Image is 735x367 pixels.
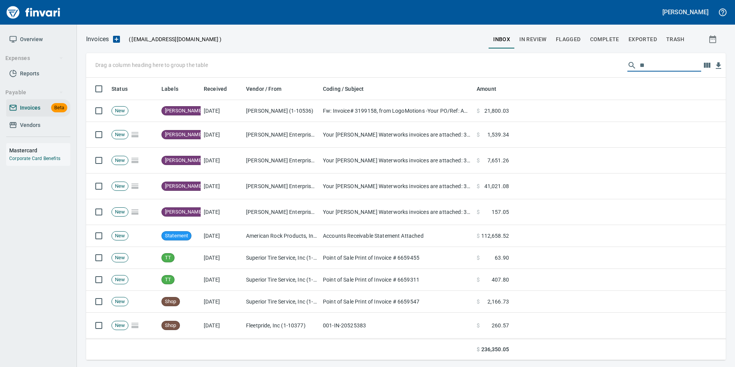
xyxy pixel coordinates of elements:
[201,148,243,173] td: [DATE]
[95,61,208,69] p: Drag a column heading here to group the table
[477,84,496,93] span: Amount
[243,269,320,291] td: Superior Tire Service, Inc (1-10991)
[713,60,724,72] button: Download Table
[243,247,320,269] td: Superior Tire Service, Inc (1-10991)
[20,69,39,78] span: Reports
[2,51,67,65] button: Expenses
[477,157,480,164] span: $
[162,131,206,138] span: [PERSON_NAME]
[86,35,109,44] p: Invoices
[666,35,684,44] span: trash
[477,345,480,354] span: $
[492,208,509,216] span: 157.05
[20,35,43,44] span: Overview
[201,225,243,247] td: [DATE]
[204,84,237,93] span: Received
[20,103,40,113] span: Invoices
[320,225,474,247] td: Accounts Receivable Statement Attached
[5,3,62,22] img: Finvari
[201,199,243,225] td: [DATE]
[477,208,480,216] span: $
[484,107,509,115] span: 21,800.03
[629,35,657,44] span: Exported
[201,122,243,148] td: [DATE]
[323,84,374,93] span: Coding / Subject
[111,84,138,93] span: Status
[320,199,474,225] td: Your [PERSON_NAME] Waterworks invoices are attached: 3156B CM007926
[204,84,227,93] span: Received
[243,122,320,148] td: [PERSON_NAME] Enterprises Inc (1-10368)
[487,157,509,164] span: 7,651.26
[162,254,174,262] span: TT
[2,85,67,100] button: Payable
[477,322,480,329] span: $
[477,232,480,240] span: $
[112,183,128,190] span: New
[201,291,243,313] td: [DATE]
[162,276,174,284] span: TT
[162,298,180,305] span: Shop
[492,276,509,284] span: 407.80
[112,322,128,329] span: New
[6,65,70,82] a: Reports
[701,60,713,71] button: Choose columns to display
[477,276,480,284] span: $
[112,107,128,115] span: New
[477,182,480,190] span: $
[6,99,70,117] a: InvoicesBeta
[128,183,141,189] span: Pages Split
[481,345,509,354] span: 236,350.05
[493,35,510,44] span: inbox
[201,173,243,199] td: [DATE]
[112,298,128,305] span: New
[6,117,70,134] a: Vendors
[320,148,474,173] td: Your [PERSON_NAME] Waterworks invoices are attached: 3156B CM007926
[246,84,291,93] span: Vendor / From
[201,269,243,291] td: [DATE]
[320,269,474,291] td: Point of Sale Print of Invoice # 6659311
[124,35,221,43] p: ( )
[243,173,320,199] td: [PERSON_NAME] Enterprises Inc (1-10368)
[243,100,320,122] td: [PERSON_NAME] (1-10536)
[162,322,180,329] span: Shop
[201,313,243,339] td: [DATE]
[112,157,128,164] span: New
[112,276,128,284] span: New
[243,148,320,173] td: [PERSON_NAME] Enterprises Inc (1-10368)
[246,84,281,93] span: Vendor / From
[320,313,474,339] td: 001-IN-20525383
[128,322,141,328] span: Pages Split
[701,32,726,46] button: Show invoices within a particular date range
[112,131,128,138] span: New
[112,254,128,262] span: New
[320,122,474,148] td: Your [PERSON_NAME] Waterworks invoices are attached: 3156B CM007926
[243,225,320,247] td: American Rock Products, Inc. (1-10054)
[128,209,141,215] span: Pages Split
[161,84,178,93] span: Labels
[477,298,480,305] span: $
[487,298,509,305] span: 2,166.73
[662,8,708,16] h5: [PERSON_NAME]
[320,173,474,199] td: Your [PERSON_NAME] Waterworks invoices are attached: 3156B CM007926
[519,35,547,44] span: In Review
[477,84,506,93] span: Amount
[20,120,40,130] span: Vendors
[243,199,320,225] td: [PERSON_NAME] Enterprises Inc (1-10368)
[477,107,480,115] span: $
[161,84,188,93] span: Labels
[9,156,60,161] a: Corporate Card Benefits
[109,35,124,44] button: Upload an Invoice
[201,100,243,122] td: [DATE]
[660,6,710,18] button: [PERSON_NAME]
[590,35,619,44] span: Complete
[9,146,70,155] h6: Mastercard
[128,157,141,163] span: Pages Split
[320,291,474,313] td: Point of Sale Print of Invoice # 6659547
[162,183,206,190] span: [PERSON_NAME]
[112,232,128,240] span: New
[131,35,219,43] span: [EMAIL_ADDRESS][DOMAIN_NAME]
[201,247,243,269] td: [DATE]
[484,182,509,190] span: 41,021.08
[162,107,206,115] span: [PERSON_NAME]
